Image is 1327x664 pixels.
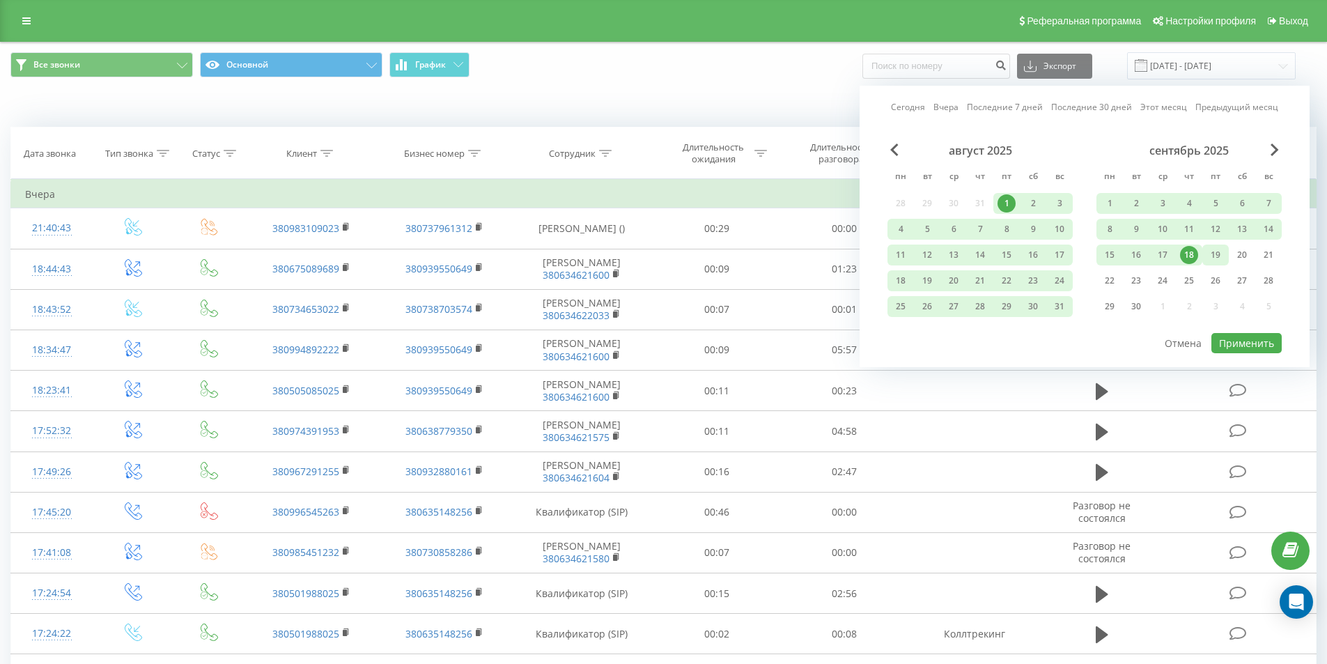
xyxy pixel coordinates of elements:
[918,220,936,238] div: 5
[1051,100,1132,114] a: Последние 30 дней
[781,411,908,451] td: 04:58
[1046,296,1073,317] div: вс 31 авг. 2025 г.
[543,390,610,403] a: 380634621600
[1096,219,1123,240] div: пн 8 сент. 2025 г.
[511,614,653,654] td: Квалификатор (SIP)
[1149,219,1176,240] div: ср 10 сент. 2025 г.
[1101,246,1119,264] div: 15
[1259,194,1278,213] div: 7
[1046,219,1073,240] div: вс 10 авг. 2025 г.
[653,249,781,289] td: 00:09
[781,371,908,411] td: 00:23
[1127,246,1145,264] div: 16
[1096,193,1123,214] div: пн 1 сент. 2025 г.
[1259,220,1278,238] div: 14
[993,270,1020,291] div: пт 22 авг. 2025 г.
[25,620,79,647] div: 17:24:22
[998,246,1016,264] div: 15
[1099,167,1120,188] abbr: понедельник
[1233,220,1251,238] div: 13
[1096,270,1123,291] div: пн 22 сент. 2025 г.
[1280,585,1313,619] div: Open Intercom Messenger
[405,505,472,518] a: 380635148256
[511,573,653,614] td: Квалификатор (SIP)
[1179,167,1200,188] abbr: четверг
[1046,270,1073,291] div: вс 24 авг. 2025 г.
[940,270,967,291] div: ср 20 авг. 2025 г.
[404,148,465,160] div: Бизнес номер
[1123,270,1149,291] div: вт 23 сент. 2025 г.
[511,492,653,532] td: Квалификатор (SIP)
[781,532,908,573] td: 00:00
[887,270,914,291] div: пн 18 авг. 2025 г.
[1024,220,1042,238] div: 9
[1206,272,1225,290] div: 26
[1073,539,1131,565] span: Разговор не состоялся
[286,148,317,160] div: Клиент
[892,298,910,316] div: 25
[1020,296,1046,317] div: сб 30 авг. 2025 г.
[1180,194,1198,213] div: 4
[1023,167,1043,188] abbr: суббота
[1154,246,1172,264] div: 17
[1154,194,1172,213] div: 3
[1180,246,1198,264] div: 18
[887,144,1073,157] div: август 2025
[967,245,993,265] div: чт 14 авг. 2025 г.
[887,296,914,317] div: пн 25 авг. 2025 г.
[890,144,899,156] span: Previous Month
[1202,270,1229,291] div: пт 26 сент. 2025 г.
[892,272,910,290] div: 18
[511,249,653,289] td: [PERSON_NAME]
[1127,298,1145,316] div: 30
[998,298,1016,316] div: 29
[781,208,908,249] td: 00:00
[1127,272,1145,290] div: 23
[272,424,339,438] a: 380974391953
[272,505,339,518] a: 380996545263
[996,167,1017,188] abbr: пятница
[405,222,472,235] a: 380737961312
[967,219,993,240] div: чт 7 авг. 2025 г.
[943,167,964,188] abbr: среда
[25,377,79,404] div: 18:23:41
[892,220,910,238] div: 4
[511,532,653,573] td: [PERSON_NAME]
[653,451,781,492] td: 00:16
[1024,246,1042,264] div: 16
[1096,296,1123,317] div: пн 29 сент. 2025 г.
[1202,245,1229,265] div: пт 19 сент. 2025 г.
[24,148,76,160] div: Дата звонка
[543,309,610,322] a: 380634622033
[272,262,339,275] a: 380675089689
[1123,193,1149,214] div: вт 2 сент. 2025 г.
[1180,220,1198,238] div: 11
[945,272,963,290] div: 20
[940,296,967,317] div: ср 27 авг. 2025 г.
[1229,245,1255,265] div: сб 20 сент. 2025 г.
[1101,194,1119,213] div: 1
[1123,245,1149,265] div: вт 16 сент. 2025 г.
[967,296,993,317] div: чт 28 авг. 2025 г.
[272,222,339,235] a: 380983109023
[1206,220,1225,238] div: 12
[1157,333,1209,353] button: Отмена
[10,52,193,77] button: Все звонки
[1050,220,1069,238] div: 10
[971,272,989,290] div: 21
[1271,144,1279,156] span: Next Month
[200,52,382,77] button: Основной
[405,627,472,640] a: 380635148256
[998,194,1016,213] div: 1
[1024,194,1042,213] div: 2
[887,245,914,265] div: пн 11 авг. 2025 г.
[891,100,925,114] a: Сегодня
[1046,245,1073,265] div: вс 17 авг. 2025 г.
[1101,272,1119,290] div: 22
[1127,220,1145,238] div: 9
[1255,219,1282,240] div: вс 14 сент. 2025 г.
[1229,270,1255,291] div: сб 27 сент. 2025 г.
[405,302,472,316] a: 380738703574
[272,384,339,397] a: 380505085025
[945,298,963,316] div: 27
